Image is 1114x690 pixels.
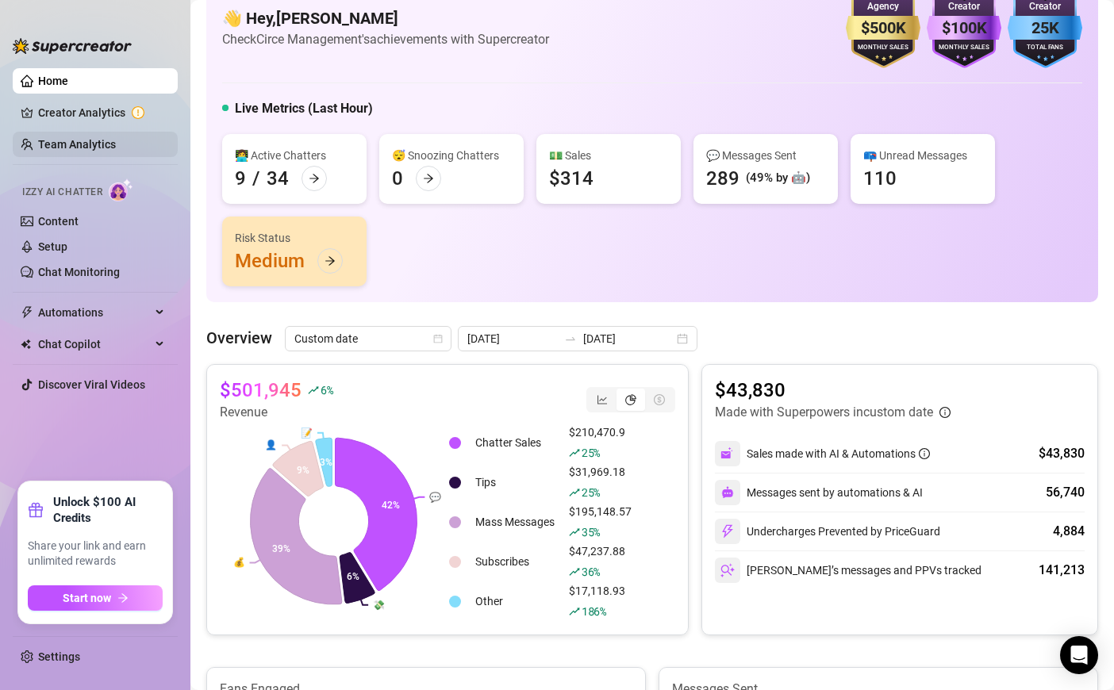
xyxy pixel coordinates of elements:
[28,539,163,569] span: Share your link and earn unlimited rewards
[1008,16,1082,40] div: 25K
[28,585,163,611] button: Start nowarrow-right
[235,99,373,118] h5: Live Metrics (Last Hour)
[301,427,313,439] text: 📝
[927,16,1001,40] div: $100K
[569,527,580,538] span: rise
[220,378,302,403] article: $501,945
[939,407,951,418] span: info-circle
[549,147,668,164] div: 💵 Sales
[654,394,665,405] span: dollar-circle
[564,332,577,345] span: swap-right
[715,558,981,583] div: [PERSON_NAME]’s messages and PPVs tracked
[746,169,810,188] div: (49% by 🤖)
[309,173,320,184] span: arrow-right
[235,147,354,164] div: 👩‍💻 Active Chatters
[38,378,145,391] a: Discover Viral Videos
[863,166,897,191] div: 110
[1046,483,1085,502] div: 56,740
[117,592,129,604] span: arrow-right
[469,424,561,462] td: Chatter Sales
[469,503,561,541] td: Mass Messages
[1008,43,1082,53] div: Total Fans
[28,502,44,518] span: gift
[392,147,511,164] div: 😴 Snoozing Chatters
[582,564,600,579] span: 36 %
[720,447,735,461] img: svg%3e
[569,447,580,458] span: rise
[233,556,245,568] text: 💰
[715,378,951,403] article: $43,830
[235,229,354,247] div: Risk Status
[569,606,580,617] span: rise
[38,138,116,151] a: Team Analytics
[927,43,1001,53] div: Monthly Sales
[294,327,442,351] span: Custom date
[720,524,735,539] img: svg%3e
[373,599,385,611] text: 💸
[582,445,600,460] span: 25 %
[569,503,632,541] div: $195,148.57
[265,439,277,450] text: 👤
[569,463,632,501] div: $31,969.18
[582,604,606,619] span: 186 %
[38,240,67,253] a: Setup
[469,463,561,501] td: Tips
[1053,522,1085,541] div: 4,884
[586,387,675,412] div: segmented control
[569,424,632,462] div: $210,470.9
[469,582,561,620] td: Other
[392,166,403,191] div: 0
[846,16,920,40] div: $500K
[21,339,31,350] img: Chat Copilot
[715,519,940,544] div: Undercharges Prevented by PriceGuard
[321,382,332,397] span: 6 %
[583,330,674,347] input: End date
[423,173,434,184] span: arrow-right
[22,185,102,200] span: Izzy AI Chatter
[919,448,930,459] span: info-circle
[549,166,593,191] div: $314
[38,650,80,663] a: Settings
[706,166,739,191] div: 289
[582,485,600,500] span: 25 %
[625,394,636,405] span: pie-chart
[21,306,33,319] span: thunderbolt
[569,566,580,577] span: rise
[1060,636,1098,674] div: Open Intercom Messenger
[747,445,930,462] div: Sales made with AI & Automations
[715,480,923,505] div: Messages sent by automations & AI
[469,542,561,581] td: Subscribes
[1039,444,1085,463] div: $43,830
[222,29,549,49] article: Check Circe Management's achievements with Supercreator
[1039,561,1085,580] div: 141,213
[467,330,558,347] input: Start date
[38,266,120,278] a: Chat Monitoring
[569,487,580,498] span: rise
[267,166,289,191] div: 34
[597,394,608,405] span: line-chart
[308,385,319,396] span: rise
[63,592,111,604] span: Start now
[433,334,443,343] span: calendar
[235,166,246,191] div: 9
[222,7,549,29] h4: 👋 Hey, [PERSON_NAME]
[220,403,332,422] article: Revenue
[564,332,577,345] span: to
[325,255,336,266] span: arrow-right
[582,524,600,539] span: 35 %
[721,486,734,499] img: svg%3e
[38,100,165,125] a: Creator Analytics exclamation-circle
[569,582,632,620] div: $17,118.93
[569,542,632,581] div: $47,237.88
[720,563,735,577] img: svg%3e
[38,300,151,325] span: Automations
[13,38,132,54] img: logo-BBDzfeDw.svg
[38,75,68,87] a: Home
[53,494,163,526] strong: Unlock $100 AI Credits
[206,326,272,350] article: Overview
[38,215,79,228] a: Content
[429,491,441,503] text: 💬
[715,403,933,422] article: Made with Superpowers in custom date
[846,43,920,53] div: Monthly Sales
[38,332,151,357] span: Chat Copilot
